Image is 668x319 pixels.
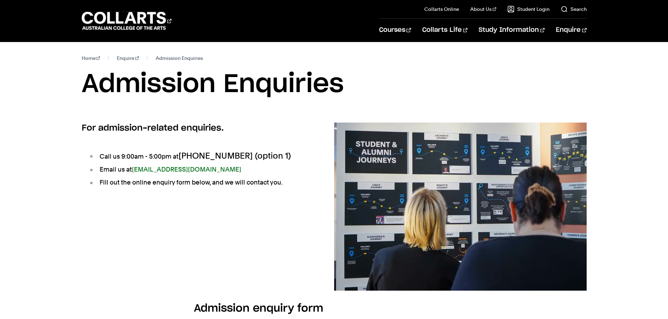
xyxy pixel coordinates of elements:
[556,19,586,42] a: Enquire
[470,6,496,13] a: About Us
[117,53,139,63] a: Enquire
[507,6,549,13] a: Student Login
[156,53,203,63] span: Admission Enquiries
[89,165,312,174] li: Email us at
[82,69,587,100] h1: Admission Enquiries
[89,178,312,187] li: Fill out the online enquiry form below, and we will contact you.
[178,151,291,161] span: [PHONE_NUMBER] (option 1)
[89,151,312,161] li: Call us 9:00am - 5:00pm at
[561,6,587,13] a: Search
[82,123,312,134] h2: For admission-related enquiries.
[379,19,411,42] a: Courses
[424,6,459,13] a: Collarts Online
[82,53,100,63] a: Home
[422,19,467,42] a: Collarts Life
[82,11,171,31] div: Go to homepage
[479,19,545,42] a: Study Information
[132,166,241,173] a: [EMAIL_ADDRESS][DOMAIN_NAME]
